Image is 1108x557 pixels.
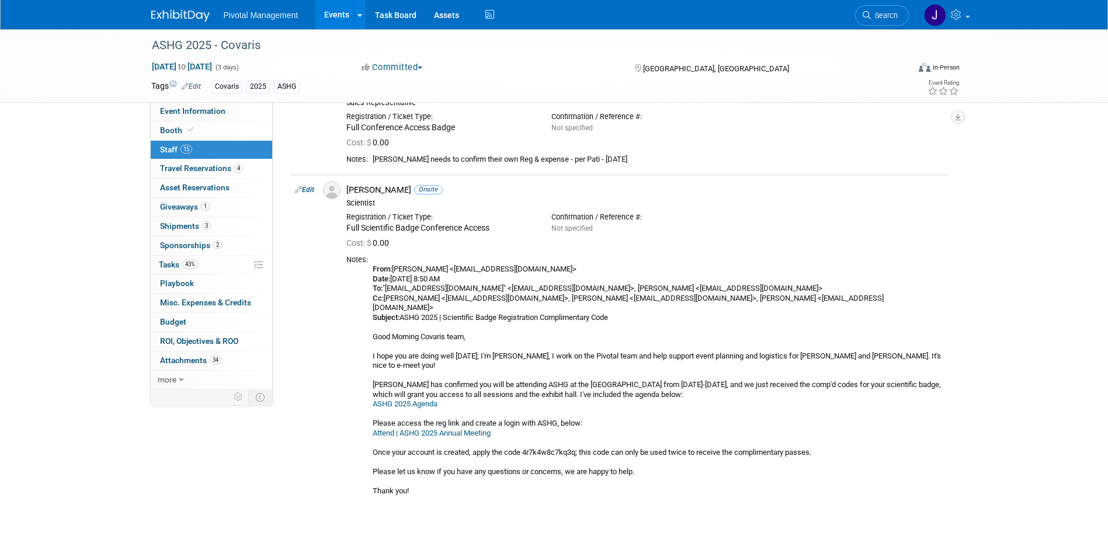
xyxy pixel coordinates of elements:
div: Confirmation / Reference #: [551,213,739,222]
div: Event Format [840,61,960,78]
span: Playbook [160,278,194,288]
span: Pivotal Management [224,11,298,20]
a: Giveaways1 [151,198,272,217]
span: [GEOGRAPHIC_DATA], [GEOGRAPHIC_DATA] [643,64,789,73]
div: Notes: [346,255,368,264]
div: Event Rating [928,80,959,86]
span: Not specified [551,224,593,232]
a: Edit [182,82,201,90]
span: Travel Reservations [160,163,243,173]
a: Budget [151,313,272,332]
a: Attend | ASHG 2025 Annual Meeting [373,429,491,437]
span: Cost: $ [346,138,373,147]
div: ASHG 2025 - Covaris [148,35,891,56]
span: Staff [160,145,192,154]
b: Date: [373,274,390,283]
span: 15 [180,145,192,154]
span: Booth [160,126,196,135]
div: [PERSON_NAME] <[EMAIL_ADDRESS][DOMAIN_NAME]> [DATE] 8:50 AM "[EMAIL_ADDRESS][DOMAIN_NAME]" <[EMAI... [373,255,944,496]
div: In-Person [932,63,960,72]
div: Covaris [211,81,242,93]
a: Staff15 [151,141,272,159]
span: 34 [210,356,221,364]
img: Format-Inperson.png [919,62,930,72]
a: Shipments3 [151,217,272,236]
a: Misc. Expenses & Credits [151,294,272,312]
img: Associate-Profile-5.png [323,182,341,199]
img: ExhibitDay [151,10,210,22]
div: [PERSON_NAME] [346,184,944,196]
i: Booth reservation complete [187,127,193,133]
b: Cc: [373,294,384,302]
span: Attachments [160,356,221,365]
span: 0.00 [346,138,394,147]
b: From: [373,264,392,273]
span: to [176,62,187,71]
div: Full Conference Access Badge [346,123,534,133]
td: Tags [151,80,201,93]
span: Asset Reservations [160,183,230,192]
span: ROI, Objectives & ROO [160,336,238,346]
a: Asset Reservations [151,179,272,197]
span: Event Information [160,106,225,116]
span: 2 [213,241,222,249]
a: Playbook [151,274,272,293]
div: [PERSON_NAME] needs to confirm their own Reg & expense - per Pati - [DATE] [373,155,944,165]
span: 3 [202,221,211,230]
span: 0.00 [346,238,394,248]
a: ASHG 2025 Agenda [373,399,437,408]
div: Registration / Ticket Type: [346,213,534,222]
a: more [151,371,272,389]
b: To: [373,284,383,293]
div: 2025 [246,81,270,93]
div: Scientist [346,199,944,208]
span: Budget [160,317,186,326]
span: Search [871,11,898,20]
a: Booth [151,121,272,140]
span: more [158,375,176,384]
td: Personalize Event Tab Strip [228,389,249,405]
span: Sponsorships [160,241,222,250]
span: Tasks [159,260,198,269]
span: Not specified [551,124,593,132]
img: Jessica Gatton [924,4,946,26]
span: 4 [234,164,243,173]
span: Misc. Expenses & Credits [160,298,251,307]
b: Subject: [373,313,400,322]
div: Full Scientific Badge Conference Access [346,223,534,234]
a: Search [855,5,909,26]
a: ROI, Objectives & ROO [151,332,272,351]
span: 43% [182,260,198,269]
div: Registration / Ticket Type: [346,112,534,121]
span: Onsite [414,185,443,194]
a: Edit [295,186,314,194]
a: Sponsorships2 [151,236,272,255]
div: Confirmation / Reference #: [551,112,739,121]
a: Travel Reservations4 [151,159,272,178]
span: (3 days) [214,64,239,71]
a: Attachments34 [151,351,272,370]
a: Tasks43% [151,256,272,274]
span: 1 [201,202,210,211]
span: Giveaways [160,202,210,211]
td: Toggle Event Tabs [248,389,272,405]
span: Shipments [160,221,211,231]
span: [DATE] [DATE] [151,61,213,72]
span: Cost: $ [346,238,373,248]
button: Committed [357,61,427,74]
div: Notes: [346,155,368,164]
div: ASHG [274,81,300,93]
a: Event Information [151,102,272,121]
